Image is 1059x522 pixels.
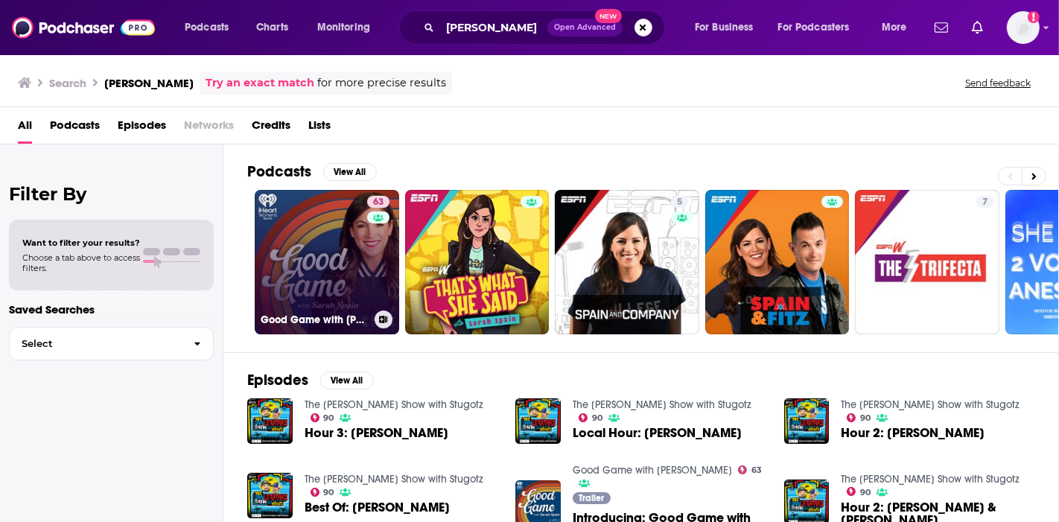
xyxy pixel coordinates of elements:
a: EpisodesView All [247,371,374,389]
a: 63 [738,465,762,474]
img: Local Hour: Sarah Spain [515,398,561,444]
span: More [882,17,907,38]
a: Try an exact match [206,74,314,92]
span: Choose a tab above to access filters. [22,252,140,273]
span: Hour 2: [PERSON_NAME] [841,427,985,439]
a: Show notifications dropdown [929,15,954,40]
a: 90 [579,413,602,422]
a: PodcastsView All [247,162,377,181]
a: Hour 2: Sarah Spain [841,427,985,439]
button: open menu [684,16,772,39]
h2: Filter By [9,183,214,205]
h2: Podcasts [247,162,311,181]
img: Podchaser - Follow, Share and Rate Podcasts [12,13,155,42]
h2: Episodes [247,371,308,389]
span: 63 [751,467,762,474]
span: Podcasts [185,17,229,38]
span: 90 [323,489,334,496]
span: 90 [860,415,871,421]
span: Logged in as nilam.mukherjee [1007,11,1040,44]
span: For Podcasters [778,17,850,38]
a: Podcasts [50,113,100,144]
a: 7 [976,196,993,208]
span: Hour 3: [PERSON_NAME] [305,427,448,439]
span: 90 [323,415,334,421]
button: Send feedback [961,77,1035,89]
input: Search podcasts, credits, & more... [440,16,547,39]
img: Hour 2: Sarah Spain [784,398,830,444]
a: Credits [252,113,290,144]
img: Hour 3: Sarah Spain [247,398,293,444]
span: 5 [677,195,682,210]
span: For Business [695,17,754,38]
span: 90 [592,415,602,421]
a: 63 [367,196,389,208]
h3: Search [49,76,86,90]
a: The Dan Le Batard Show with Stugotz [573,398,751,411]
a: Episodes [118,113,166,144]
a: 7 [855,190,999,334]
button: open menu [769,16,871,39]
span: for more precise results [317,74,446,92]
img: Best Of: Sarah Spain [247,473,293,518]
button: Show profile menu [1007,11,1040,44]
span: Networks [184,113,234,144]
a: Best Of: Sarah Spain [305,501,450,514]
a: 90 [311,413,334,422]
a: Local Hour: Sarah Spain [573,427,742,439]
a: 5 [555,190,699,334]
span: Monitoring [317,17,370,38]
button: Select [9,327,214,360]
a: Hour 3: Sarah Spain [305,427,448,439]
button: Open AdvancedNew [547,19,623,36]
span: Select [10,339,182,348]
a: Show notifications dropdown [966,15,989,40]
a: The Dan Le Batard Show with Stugotz [305,473,483,486]
button: open menu [307,16,389,39]
span: Local Hour: [PERSON_NAME] [573,427,742,439]
a: Lists [308,113,331,144]
h3: [PERSON_NAME] [104,76,194,90]
svg: Add a profile image [1028,11,1040,23]
span: Want to filter your results? [22,238,140,248]
span: 63 [373,195,384,210]
a: 90 [311,488,334,497]
span: 7 [982,195,988,210]
button: open menu [871,16,926,39]
span: Best Of: [PERSON_NAME] [305,501,450,514]
a: 90 [847,487,871,496]
a: The Dan Le Batard Show with Stugotz [841,398,1020,411]
p: Saved Searches [9,302,214,316]
a: 5 [671,196,688,208]
button: View All [320,372,374,389]
span: Trailer [579,494,605,503]
a: The Dan Le Batard Show with Stugotz [841,473,1020,486]
span: New [595,9,622,23]
a: Charts [247,16,297,39]
button: open menu [174,16,248,39]
span: Open Advanced [554,24,616,31]
a: 90 [847,413,871,422]
a: All [18,113,32,144]
span: 90 [860,489,871,496]
h3: Good Game with [PERSON_NAME] [261,313,369,326]
a: Good Game with Sarah Spain [573,464,732,477]
div: Search podcasts, credits, & more... [413,10,679,45]
button: View All [323,163,377,181]
a: 63Good Game with [PERSON_NAME] [255,190,399,334]
span: Charts [256,17,288,38]
img: User Profile [1007,11,1040,44]
a: The Dan Le Batard Show with Stugotz [305,398,483,411]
